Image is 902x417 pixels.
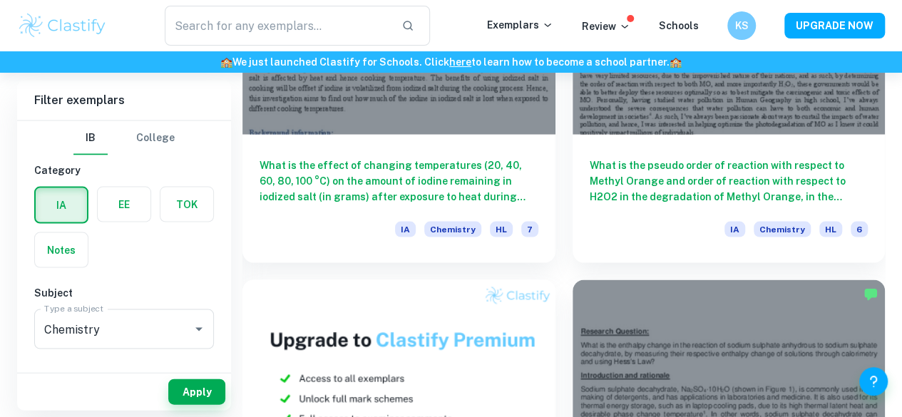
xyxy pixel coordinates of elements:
[590,157,868,204] h6: What is the pseudo order of reaction with respect to Methyl Orange and order of reaction with res...
[165,6,390,46] input: Search for any exemplars...
[724,221,745,237] span: IA
[3,54,899,70] h6: We just launched Clastify for Schools. Click to learn how to become a school partner.
[727,11,756,40] button: KS
[160,187,213,221] button: TOK
[17,11,108,40] img: Clastify logo
[784,13,885,38] button: UPGRADE NOW
[449,56,471,68] a: here
[395,221,416,237] span: IA
[734,18,750,34] h6: KS
[424,221,481,237] span: Chemistry
[260,157,538,204] h6: What is the effect of changing temperatures (20, 40, 60, 80, 100 °C) on the amount of iodine rema...
[863,287,878,301] img: Marked
[670,56,682,68] span: 🏫
[659,20,699,31] a: Schools
[490,221,513,237] span: HL
[34,284,214,300] h6: Subject
[851,221,868,237] span: 6
[98,187,150,221] button: EE
[521,221,538,237] span: 7
[582,19,630,34] p: Review
[35,232,88,267] button: Notes
[73,120,108,155] button: IB
[36,187,87,222] button: IA
[859,367,888,396] button: Help and Feedback
[73,120,175,155] div: Filter type choice
[754,221,811,237] span: Chemistry
[487,17,553,33] p: Exemplars
[819,221,842,237] span: HL
[189,319,209,339] button: Open
[34,162,214,177] h6: Category
[44,302,103,314] label: Type a subject
[136,120,175,155] button: College
[168,379,225,404] button: Apply
[220,56,232,68] span: 🏫
[17,80,231,120] h6: Filter exemplars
